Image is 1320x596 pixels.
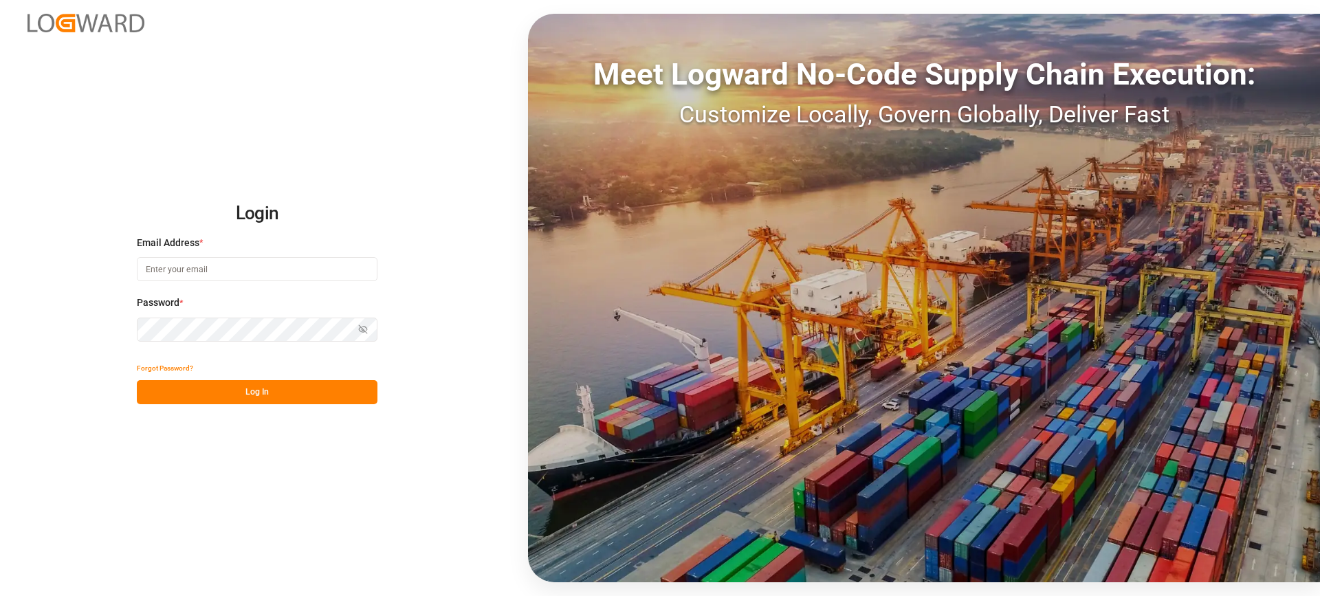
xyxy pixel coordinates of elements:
img: Logward_new_orange.png [27,14,144,32]
h2: Login [137,192,377,236]
span: Password [137,296,179,310]
button: Forgot Password? [137,356,193,380]
span: Email Address [137,236,199,250]
button: Log In [137,380,377,404]
div: Meet Logward No-Code Supply Chain Execution: [528,52,1320,97]
input: Enter your email [137,257,377,281]
div: Customize Locally, Govern Globally, Deliver Fast [528,97,1320,132]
